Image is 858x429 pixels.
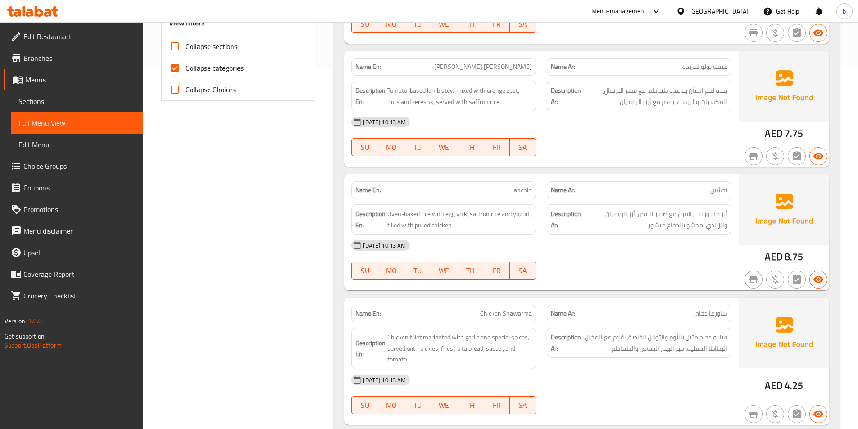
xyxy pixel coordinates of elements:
span: [DATE] 10:13 AM [359,376,409,384]
strong: Name Ar: [551,185,575,195]
a: Branches [4,47,143,69]
span: فيليه دجاج متبل بالثوم والتوابل الخاصة، يقدم مع المخلل، البطاطا المقلية، خبز البيتا، الصوص والطماطم [583,332,727,354]
span: SU [355,141,374,154]
span: 8.75 [785,248,804,266]
button: SA [510,15,536,33]
span: Full Menu View [18,117,136,128]
span: [DATE] 10:13 AM [359,118,409,126]
button: SA [510,396,536,414]
button: SA [510,262,536,280]
span: Coverage Report [23,269,136,280]
span: Edit Restaurant [23,31,136,42]
span: SA [513,18,532,31]
span: Get support on: [5,330,46,342]
button: TU [404,262,431,280]
span: Collapse categories [186,63,244,73]
span: SU [355,18,374,31]
h3: View filters [169,18,205,28]
a: Coverage Report [4,263,143,285]
span: Grocery Checklist [23,290,136,301]
button: TH [457,262,483,280]
span: SU [355,264,374,277]
span: AED [765,377,782,394]
button: Not branch specific item [745,271,763,289]
span: Chicken fillet marinated with garlic and special spices, served with pickles, fries , pita bread,... [387,332,532,365]
button: Available [809,147,827,165]
button: FR [483,138,509,156]
span: TU [408,264,427,277]
span: غيمة بولو لفريدة [682,62,727,72]
span: MO [382,18,401,31]
span: Sections [18,96,136,107]
span: TH [461,18,480,31]
a: Menus [4,69,143,90]
strong: Name En: [355,185,381,195]
strong: Description Ar: [551,208,581,230]
button: Not branch specific item [745,405,763,423]
button: Not has choices [788,271,806,289]
strong: Description Ar: [551,332,581,354]
button: MO [378,138,404,156]
span: Tomato-based lamb stew mixed with orange zest, nuts and zereshk, served with saffron rice. [387,85,532,107]
button: Available [809,24,827,42]
button: Purchased item [766,271,784,289]
span: [DATE] 10:13 AM [359,241,409,250]
button: TU [404,15,431,33]
span: TH [461,264,480,277]
span: Choice Groups [23,161,136,172]
span: يخنة لحم الضأن بقاعدة طماطم، مع قشر البرتقال، المكسرات والزرشك، يقدم مع أرز بالزعفران. [583,85,727,107]
strong: Name En: [355,309,381,318]
span: Collapse Choices [186,84,236,95]
strong: Description En: [355,85,386,107]
button: MO [378,396,404,414]
button: TH [457,15,483,33]
a: Support.OpsPlatform [5,339,62,351]
button: Not has choices [788,147,806,165]
strong: Description Ar: [551,85,581,107]
a: Menu disclaimer [4,220,143,242]
button: SU [351,138,378,156]
span: MO [382,141,401,154]
span: TU [408,18,427,31]
span: Collapse sections [186,41,237,52]
span: Chicken Shawarma [480,309,532,318]
button: FR [483,262,509,280]
span: MO [382,399,401,412]
strong: Name Ar: [551,62,575,72]
strong: Name En: [355,62,381,72]
span: SU [355,399,374,412]
span: شاورما دجاج [695,309,727,318]
a: Upsell [4,242,143,263]
div: Menu-management [591,6,647,17]
span: FR [487,18,506,31]
span: تحشين [710,185,727,195]
span: Branches [23,53,136,63]
span: TU [408,399,427,412]
a: Coupons [4,177,143,199]
button: FR [483,396,509,414]
span: Coupons [23,182,136,193]
button: Not has choices [788,24,806,42]
button: FR [483,15,509,33]
button: TH [457,138,483,156]
span: MO [382,264,401,277]
a: Promotions [4,199,143,220]
span: أرز مخبوز في الفرن مع صفار البيض، أرز الزعفران والزبادي، محشو بالدجاج مبشور [583,208,727,230]
a: Sections [11,90,143,112]
span: Menus [25,74,136,85]
span: FR [487,141,506,154]
button: TH [457,396,483,414]
button: TU [404,396,431,414]
button: Not has choices [788,405,806,423]
span: b [843,6,846,16]
button: SU [351,15,378,33]
span: TH [461,141,480,154]
button: Purchased item [766,405,784,423]
button: Available [809,271,827,289]
a: Choice Groups [4,155,143,177]
span: Upsell [23,247,136,258]
strong: Name Ar: [551,309,575,318]
button: MO [378,262,404,280]
span: SA [513,399,532,412]
strong: Description En: [355,208,386,230]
